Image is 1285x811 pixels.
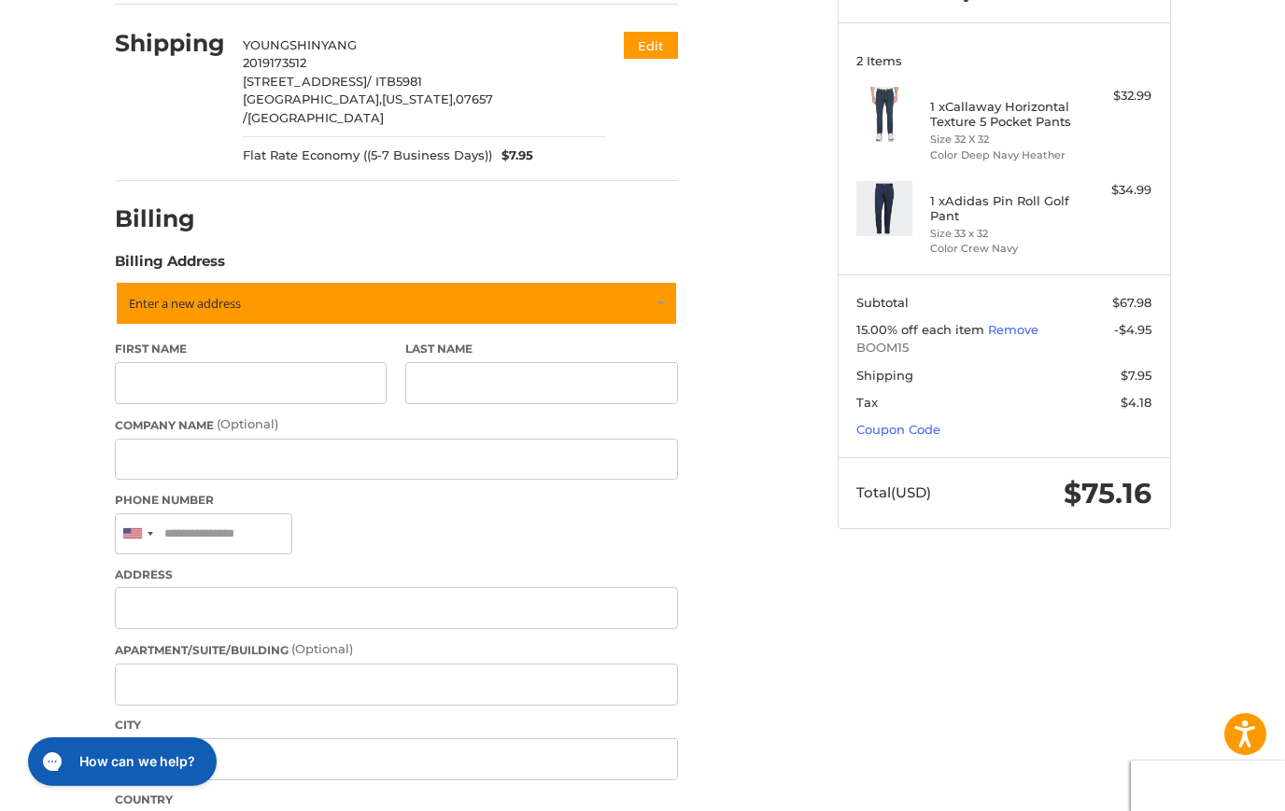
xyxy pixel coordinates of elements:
small: (Optional) [217,416,278,431]
span: Enter a new address [129,295,241,312]
label: Phone Number [115,492,678,509]
span: [GEOGRAPHIC_DATA], [243,91,382,106]
li: Color Crew Navy [930,241,1073,257]
label: City [115,717,678,734]
span: Shipping [856,368,913,383]
span: / ITB5981 [367,74,422,89]
span: $7.95 [492,147,533,165]
span: $7.95 [1121,368,1151,383]
li: Size 33 x 32 [930,226,1073,242]
div: $34.99 [1078,181,1151,200]
label: Last Name [405,341,678,357]
h4: 1 x Adidas Pin Roll Golf Pant [930,193,1073,224]
iframe: Google 고객 리뷰 [1131,761,1285,811]
span: Flat Rate Economy ((5-7 Business Days)) [243,147,492,165]
span: Total (USD) [856,483,931,501]
span: BOOM15 [856,339,1151,357]
span: Subtotal [856,295,909,310]
h4: 1 x Callaway Horizontal Texture 5 Pocket Pants [930,99,1073,130]
h2: Shipping [115,29,225,58]
li: Size 32 X 32 [930,132,1073,147]
span: [STREET_ADDRESS] [243,74,367,89]
a: Enter or select a different address [115,281,678,326]
label: Country [115,791,678,808]
span: YOUNGSHIN [243,37,321,52]
span: Tax [856,395,878,410]
span: $4.18 [1121,395,1151,410]
legend: Billing Address [115,251,225,281]
span: $67.98 [1112,295,1151,310]
a: Coupon Code [856,422,940,437]
small: (Optional) [291,641,353,656]
button: Edit [624,32,678,59]
span: 07657 / [243,91,493,125]
a: Remove [988,322,1038,337]
li: Color Deep Navy Heather [930,147,1073,163]
div: United States: +1 [116,514,159,554]
label: First Name [115,341,388,357]
label: Address [115,566,678,583]
h3: 2 Items [856,53,1151,68]
span: -$4.95 [1114,322,1151,337]
span: 15.00% off each item [856,322,988,337]
h2: Billing [115,204,224,233]
label: Company Name [115,415,678,434]
span: $75.16 [1064,476,1151,510]
span: YANG [321,37,357,52]
span: [US_STATE], [382,91,456,106]
span: [GEOGRAPHIC_DATA] [247,110,384,125]
iframe: Gorgias live chat messenger [19,731,222,792]
label: Apartment/Suite/Building [115,640,678,659]
div: $32.99 [1078,87,1151,105]
span: 2019173512 [243,55,306,70]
